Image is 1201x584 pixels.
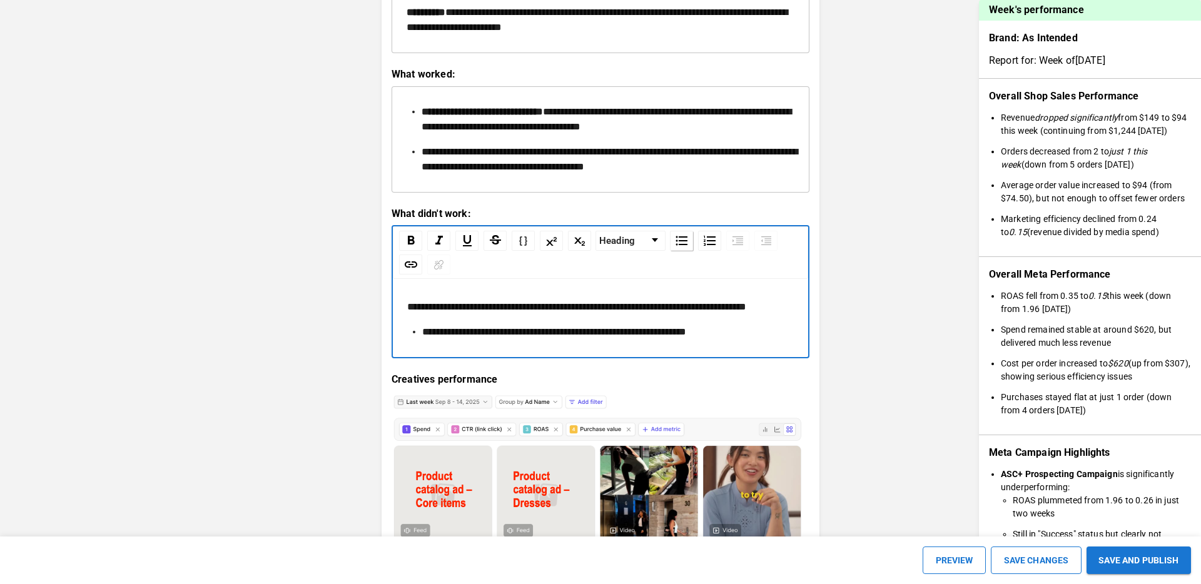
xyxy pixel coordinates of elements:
p: Meta Campaign Highlights [989,445,1191,460]
div: rdw-inline-control [397,231,594,251]
li: Orders decreased from 2 to (down from 5 orders [DATE]) [1001,145,1191,171]
div: rdw-toolbar [393,226,808,279]
a: Block Type [596,231,665,250]
p: What worked: [392,68,809,81]
div: rdw-editor [407,300,794,340]
li: Marketing efficiency declined from 0.24 to (revenue divided by media spend) [1001,213,1191,239]
div: Indent [726,231,749,251]
div: rdw-block-control [594,231,667,251]
div: Bold [399,231,422,251]
div: Outdent [754,231,778,251]
li: Purchases stayed flat at just 1 order (down from 4 orders [DATE]) [1001,391,1191,417]
p: What didn't work: [392,208,809,221]
button: PREVIEW [923,546,986,574]
li: Revenue from $149 to $94 this week (continuing from $1,244 [DATE]) [1001,111,1191,138]
button: SAVE AND PUBLISH [1087,546,1191,574]
div: rdw-link-control [397,254,453,274]
div: Underline [455,231,479,251]
p: Overall Shop Sales Performance [989,89,1191,104]
li: Cost per order increased to (up from $307), showing serious efficiency issues [1001,357,1191,383]
div: rdw-editor [407,104,795,174]
em: 0.15 [1009,227,1027,237]
li: ROAS plummeted from 1.96 to 0.26 in just two weeks [1013,494,1191,520]
p: Overall Meta Performance [989,267,1191,282]
div: Subscript [568,231,591,251]
div: rdw-wrapper [392,87,809,192]
p: Week's performance [989,4,1084,17]
em: just 1 this week [1001,146,1148,169]
div: Unordered [670,231,693,251]
p: Creatives performance [392,373,809,386]
li: ROAS fell from 0.35 to this week (down from 1.96 [DATE]) [1001,289,1191,316]
div: Superscript [540,231,563,251]
div: Monospace [512,231,535,251]
li: Average order value increased to $94 (from $74.50), but not enough to offset fewer orders [1001,179,1191,205]
strong: ASC+ Prospecting Campaign [1001,469,1118,479]
div: rdw-dropdown [595,231,666,251]
div: Italic [427,231,450,251]
div: Strikethrough [484,231,507,251]
li: Spend remained stable at around $620, but delivered much less revenue [1001,323,1191,350]
em: dropped significantly [1035,113,1118,123]
em: $620 [1108,358,1128,368]
div: rdw-list-control [667,231,780,251]
div: Link [399,254,422,274]
div: Ordered [698,231,721,251]
p: Brand: As Intended [989,31,1191,46]
button: SAVE CHANGES [991,546,1082,574]
p: Report for: Week of [DATE] [989,53,1191,68]
div: Unlink [427,254,450,274]
em: 0.15 [1088,291,1107,301]
li: Still in "Success" status but clearly not working for your niche brand [1013,528,1191,554]
div: rdw-wrapper [393,226,808,357]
